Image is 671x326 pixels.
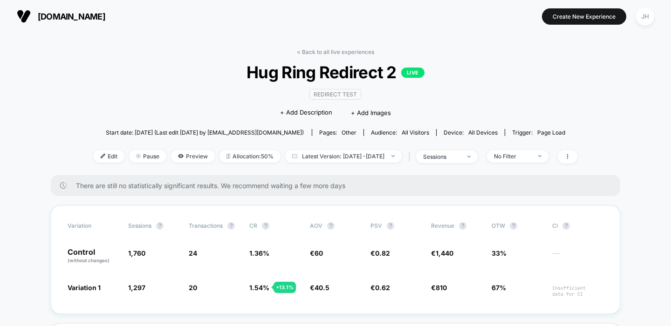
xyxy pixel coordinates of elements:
p: Control [68,248,119,264]
span: Sessions [128,222,151,229]
span: Start date: [DATE] (Last edit [DATE] by [EMAIL_ADDRESS][DOMAIN_NAME]) [106,129,304,136]
button: ? [327,222,335,230]
span: Hug Ring Redirect 2 [118,62,553,82]
span: € [310,249,323,257]
button: ? [227,222,235,230]
div: No Filter [494,153,531,160]
a: < Back to all live experiences [297,48,374,55]
span: 1,297 [128,284,145,292]
span: OTW [492,222,543,230]
button: Create New Experience [542,8,626,25]
span: € [431,284,447,292]
img: end [538,155,541,157]
span: 60 [315,249,323,257]
span: PSV [370,222,382,229]
span: --- [552,251,603,264]
span: 40.5 [315,284,329,292]
span: 20 [189,284,197,292]
span: Latest Version: [DATE] - [DATE] [285,150,402,163]
button: ? [562,222,570,230]
span: (without changes) [68,258,110,263]
button: ? [510,222,517,230]
div: Pages: [319,129,356,136]
img: end [391,155,395,157]
span: AOV [310,222,322,229]
span: Revenue [431,222,454,229]
span: Variation 1 [68,284,101,292]
span: 1.36 % [249,249,269,257]
span: 1,440 [436,249,453,257]
span: € [310,284,329,292]
p: LIVE [401,68,425,78]
div: Audience: [371,129,429,136]
span: Variation [68,222,119,230]
span: 0.62 [375,284,390,292]
span: 67% [492,284,506,292]
span: Redirect Test [309,89,361,100]
button: [DOMAIN_NAME] [14,9,108,24]
img: end [467,156,471,157]
span: CI [552,222,603,230]
span: € [370,284,390,292]
span: There are still no statistically significant results. We recommend waiting a few more days [76,182,602,190]
span: + Add Images [351,109,391,116]
img: end [136,154,141,158]
img: Visually logo [17,9,31,23]
img: calendar [292,154,297,158]
span: Allocation: 50% [219,150,281,163]
span: Pause [129,150,166,163]
span: 810 [436,284,447,292]
span: 0.82 [375,249,390,257]
span: [DOMAIN_NAME] [38,12,105,21]
img: edit [101,154,105,158]
button: ? [156,222,164,230]
div: sessions [423,153,460,160]
span: other [342,129,356,136]
span: € [370,249,390,257]
span: | [406,150,416,163]
button: JH [633,7,657,26]
div: Trigger: [512,129,565,136]
button: ? [387,222,394,230]
span: all devices [468,129,498,136]
span: All Visitors [402,129,429,136]
span: Page Load [537,129,565,136]
span: Preview [171,150,215,163]
span: 33% [492,249,507,257]
span: 24 [189,249,197,257]
span: € [431,249,453,257]
span: Transactions [189,222,223,229]
span: Device: [436,129,505,136]
span: Edit [94,150,124,163]
span: CR [249,222,257,229]
span: Insufficient data for CI [552,285,603,297]
button: ? [262,222,269,230]
button: ? [459,222,466,230]
div: JH [636,7,654,26]
div: + 13.1 % [274,282,296,293]
span: + Add Description [280,108,332,117]
span: 1.54 % [249,284,269,292]
span: 1,760 [128,249,145,257]
img: rebalance [226,154,230,159]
